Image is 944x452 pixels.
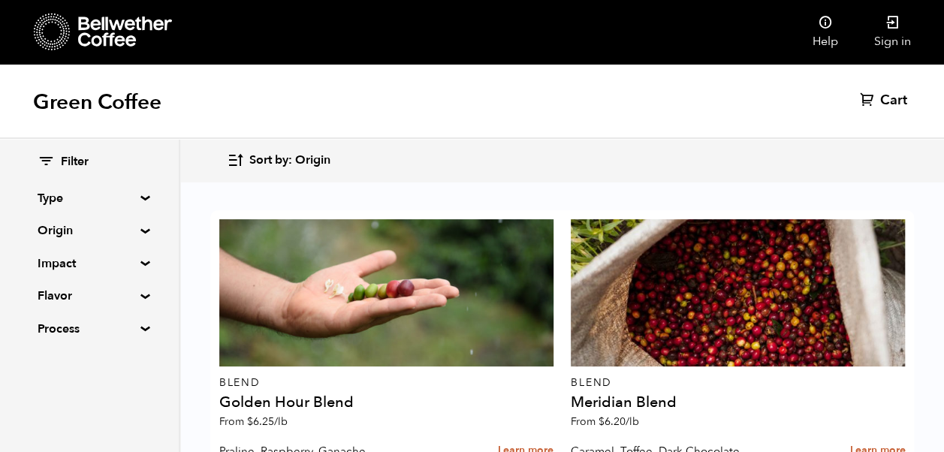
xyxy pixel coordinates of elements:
span: From [571,414,639,429]
summary: Impact [38,255,141,273]
button: Sort by: Origin [227,143,330,178]
h4: Meridian Blend [571,395,905,410]
span: $ [247,414,253,429]
h1: Green Coffee [33,89,161,116]
span: Filter [61,154,89,170]
summary: Type [38,189,141,207]
span: /lb [626,414,639,429]
span: $ [599,414,605,429]
h4: Golden Hour Blend [219,395,553,410]
summary: Flavor [38,287,141,305]
p: Blend [571,378,905,388]
p: Blend [219,378,553,388]
span: Cart [880,92,907,110]
span: From [219,414,288,429]
a: Cart [860,92,911,110]
bdi: 6.25 [247,414,288,429]
bdi: 6.20 [599,414,639,429]
summary: Origin [38,221,141,240]
span: Sort by: Origin [249,152,330,169]
summary: Process [38,320,141,338]
span: /lb [274,414,288,429]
